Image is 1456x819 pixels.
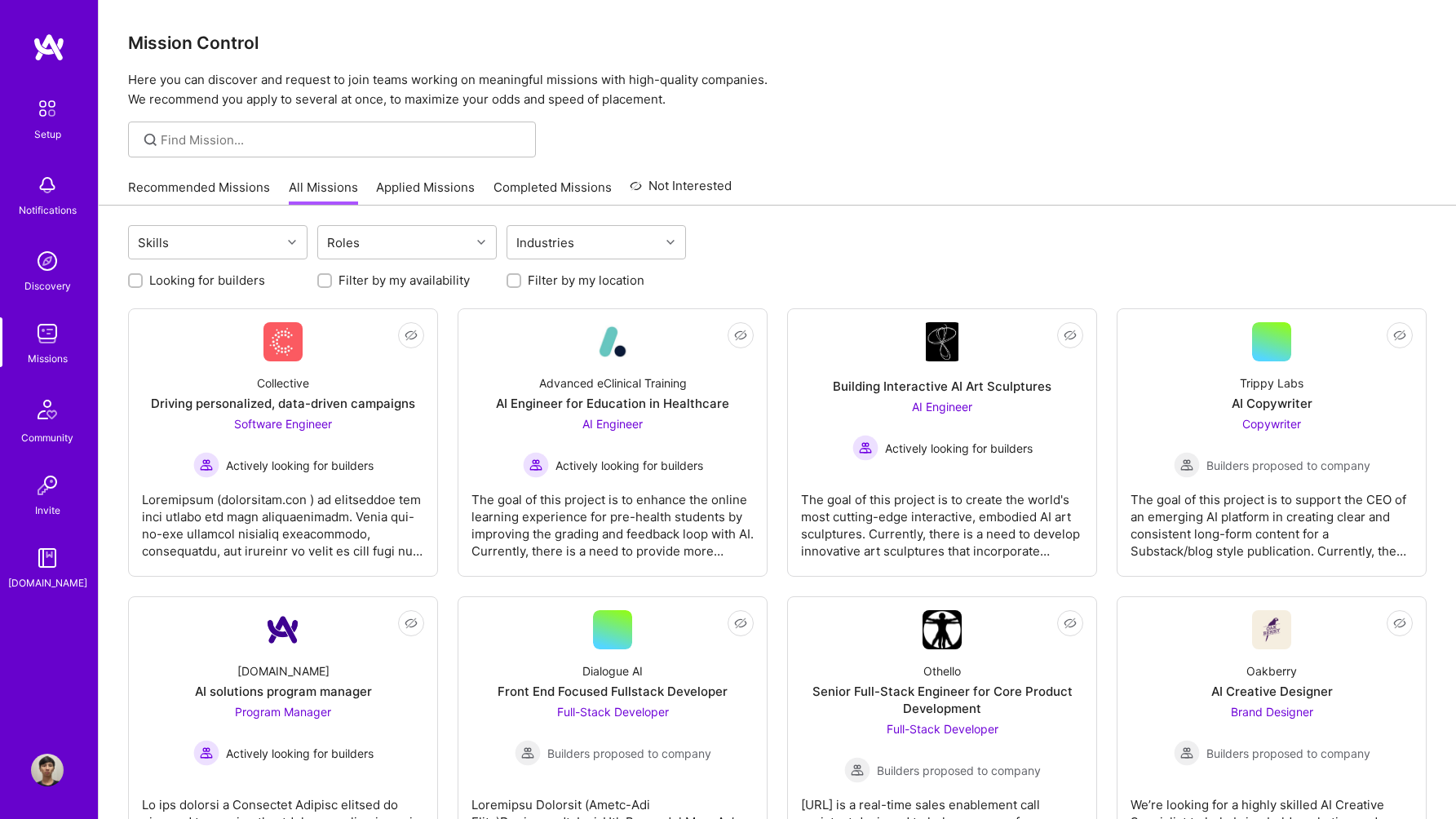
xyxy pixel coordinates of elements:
[19,201,77,219] div: Notifications
[630,176,732,206] a: Not Interested
[923,610,962,649] img: Company Logo
[8,574,87,591] div: [DOMAIN_NAME]
[193,452,219,478] img: Actively looking for builders
[323,231,364,255] div: Roles
[128,70,1427,109] p: Here you can discover and request to join teams working on meaningful missions with high-quality ...
[31,245,64,277] img: discovery
[1211,683,1333,700] div: AI Creative Designer
[21,429,73,446] div: Community
[257,374,309,392] div: Collective
[234,417,332,431] span: Software Engineer
[801,322,1083,563] a: Company LogoBuilding Interactive AI Art SculpturesAI Engineer Actively looking for buildersActive...
[555,457,703,474] span: Actively looking for builders
[339,272,470,289] label: Filter by my availability
[582,662,643,680] div: Dialogue AI
[142,322,424,563] a: Company LogoCollectiveDriving personalized, data-driven campaignsSoftware Engineer Actively looki...
[288,238,296,246] i: icon Chevron
[1206,457,1370,474] span: Builders proposed to company
[801,683,1083,717] div: Senior Full-Stack Engineer for Core Product Development
[149,272,265,289] label: Looking for builders
[523,452,549,478] img: Actively looking for builders
[263,610,303,649] img: Company Logo
[34,126,61,143] div: Setup
[833,378,1051,395] div: Building Interactive AI Art Sculptures
[141,131,160,149] i: icon SearchGrey
[512,231,578,255] div: Industries
[593,322,632,361] img: Company Logo
[28,350,68,367] div: Missions
[1393,617,1406,630] i: icon EyeClosed
[128,179,270,206] a: Recommended Missions
[31,469,64,502] img: Invite
[289,179,358,206] a: All Missions
[1174,740,1200,766] img: Builders proposed to company
[237,662,330,680] div: [DOMAIN_NAME]
[471,478,754,560] div: The goal of this project is to enhance the online learning experience for pre-health students by ...
[496,395,729,412] div: AI Engineer for Education in Healthcare
[528,272,644,289] label: Filter by my location
[923,662,961,680] div: Othello
[1174,452,1200,478] img: Builders proposed to company
[1064,329,1077,342] i: icon EyeClosed
[35,502,60,519] div: Invite
[405,617,418,630] i: icon EyeClosed
[161,131,524,148] input: Find Mission...
[405,329,418,342] i: icon EyeClosed
[376,179,475,206] a: Applied Missions
[24,277,71,294] div: Discovery
[263,322,303,361] img: Company Logo
[31,542,64,574] img: guide book
[734,617,747,630] i: icon EyeClosed
[887,722,998,736] span: Full-Stack Developer
[30,91,64,126] img: setup
[885,440,1033,457] span: Actively looking for builders
[31,754,64,786] img: User Avatar
[471,322,754,563] a: Company LogoAdvanced eClinical TrainingAI Engineer for Education in HealthcareAI Engineer Activel...
[515,740,541,766] img: Builders proposed to company
[31,317,64,350] img: teamwork
[1131,478,1413,560] div: The goal of this project is to support the CEO of an emerging AI platform in creating clear and c...
[877,762,1041,779] span: Builders proposed to company
[666,238,675,246] i: icon Chevron
[226,457,374,474] span: Actively looking for builders
[1240,374,1303,392] div: Trippy Labs
[226,745,374,762] span: Actively looking for builders
[477,238,485,246] i: icon Chevron
[1232,395,1312,412] div: AI Copywriter
[547,745,711,762] span: Builders proposed to company
[134,231,173,255] div: Skills
[142,478,424,560] div: Loremipsum (dolorsitam.con ) ad elitseddoe tem inci utlabo etd magn aliquaenimadm. Venia qui-no-e...
[33,33,65,62] img: logo
[235,705,331,719] span: Program Manager
[926,322,958,361] img: Company Logo
[1246,662,1297,680] div: Oakberry
[912,400,972,414] span: AI Engineer
[1131,322,1413,563] a: Trippy LabsAI CopywriterCopywriter Builders proposed to companyBuilders proposed to companyThe go...
[557,705,669,719] span: Full-Stack Developer
[582,417,643,431] span: AI Engineer
[1242,417,1301,431] span: Copywriter
[27,754,68,786] a: User Avatar
[28,390,67,429] img: Community
[493,179,612,206] a: Completed Missions
[498,683,728,700] div: Front End Focused Fullstack Developer
[852,435,878,461] img: Actively looking for builders
[193,740,219,766] img: Actively looking for builders
[844,757,870,783] img: Builders proposed to company
[128,33,1427,53] h3: Mission Control
[1252,610,1291,649] img: Company Logo
[1064,617,1077,630] i: icon EyeClosed
[801,478,1083,560] div: The goal of this project is to create the world's most cutting-edge interactive, embodied AI art ...
[151,395,415,412] div: Driving personalized, data-driven campaigns
[1206,745,1370,762] span: Builders proposed to company
[734,329,747,342] i: icon EyeClosed
[1393,329,1406,342] i: icon EyeClosed
[539,374,687,392] div: Advanced eClinical Training
[1231,705,1313,719] span: Brand Designer
[195,683,372,700] div: AI solutions program manager
[31,169,64,201] img: bell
